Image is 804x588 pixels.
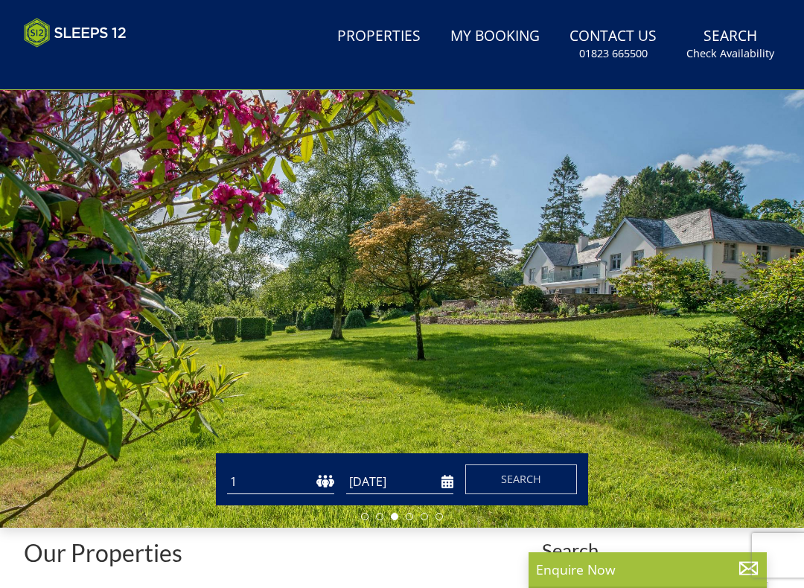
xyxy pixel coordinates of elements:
[536,560,759,579] p: Enquire Now
[579,46,648,61] small: 01823 665500
[465,464,577,494] button: Search
[24,540,536,566] h1: Our Properties
[564,20,663,68] a: Contact Us01823 665500
[686,46,774,61] small: Check Availability
[680,20,780,68] a: SearchCheck Availability
[24,18,127,48] img: Sleeps 12
[331,20,427,54] a: Properties
[542,540,780,560] span: Search
[444,20,546,54] a: My Booking
[501,472,541,486] span: Search
[16,57,173,69] iframe: Customer reviews powered by Trustpilot
[346,470,453,494] input: Arrival Date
